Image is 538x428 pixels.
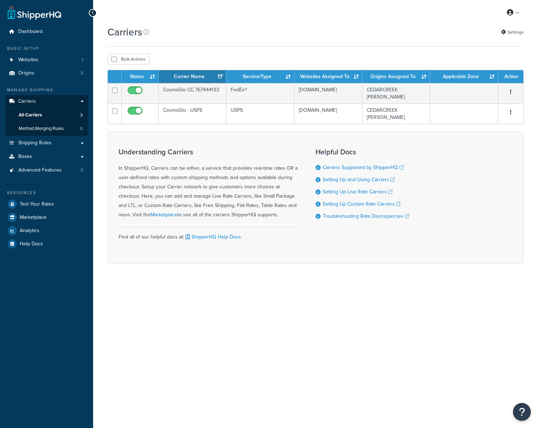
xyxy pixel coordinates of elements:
[5,67,88,80] li: Origins
[119,227,298,242] div: Find all of our helpful docs at:
[159,83,226,104] td: CosmoGlo CC 767444133
[5,122,88,135] a: Method Merging Rules 0
[20,201,54,207] span: Test Your Rates
[5,53,88,67] a: Websites 1
[323,176,395,183] a: Setting Up and Using Carriers
[18,167,62,173] span: Advanced Features
[5,67,88,80] a: Origins 2
[226,70,294,83] th: Service/Type: activate to sort column ascending
[226,83,294,104] td: FedEx®
[5,237,88,250] a: Help Docs
[80,126,83,132] span: 0
[18,57,38,63] span: Websites
[8,5,61,20] a: ShipperHQ Home
[362,83,431,104] td: CEDARCREEK [PERSON_NAME]
[19,126,64,132] span: Method Merging Rules
[5,211,88,224] a: Marketplace
[81,70,83,76] span: 2
[20,228,39,234] span: Analytics
[82,57,83,63] span: 1
[5,87,88,93] div: Manage Shipping
[150,211,177,218] a: Marketplace
[5,150,88,163] a: Boxes
[159,70,226,83] th: Carrier Name: activate to sort column ascending
[294,104,362,124] td: [DOMAIN_NAME]
[5,53,88,67] li: Websites
[18,29,43,35] span: Dashboard
[5,190,88,196] div: Resources
[19,112,42,118] span: All Carriers
[107,25,142,39] h1: Carriers
[362,104,431,124] td: CEDARCREEK [PERSON_NAME]
[119,148,298,220] div: In ShipperHQ, Carriers can be either, a service that provides real-time rates OR a user-defined r...
[5,164,88,177] li: Advanced Features
[323,164,404,171] a: Carriers Supported by ShipperHQ
[18,140,52,146] span: Shipping Rules
[5,109,88,122] li: All Carriers
[323,188,393,196] a: Setting Up Live Rate Carriers
[323,200,400,208] a: Setting Up Custom Rate Carriers
[159,104,226,124] td: CosmoGlo - USPS
[18,70,34,76] span: Origins
[5,198,88,211] a: Test Your Rates
[226,104,294,124] td: USPS
[184,233,241,241] a: ShipperHQ Help Docs
[18,98,36,105] span: Carriers
[5,224,88,237] a: Analytics
[20,215,47,221] span: Marketplace
[323,212,409,220] a: Troubleshooting Rate Discrepancies
[107,54,149,64] button: Bulk Actions
[5,136,88,150] a: Shipping Rules
[5,122,88,135] li: Method Merging Rules
[122,70,159,83] th: Status: activate to sort column ascending
[80,112,83,118] span: 2
[5,164,88,177] a: Advanced Features 3
[18,154,32,160] span: Boxes
[294,83,362,104] td: [DOMAIN_NAME]
[20,241,43,247] span: Help Docs
[498,70,523,83] th: Action
[5,25,88,38] a: Dashboard
[81,167,83,173] span: 3
[430,70,498,83] th: Applicable Zone: activate to sort column ascending
[5,95,88,136] li: Carriers
[513,403,531,421] button: Open Resource Center
[316,148,409,156] h3: Helpful Docs
[5,95,88,108] a: Carriers
[5,45,88,52] div: Basic Setup
[501,27,524,37] a: Settings
[5,109,88,122] a: All Carriers 2
[362,70,431,83] th: Origins Assigned To: activate to sort column ascending
[119,148,298,156] h3: Understanding Carriers
[294,70,362,83] th: Websites Assigned To: activate to sort column ascending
